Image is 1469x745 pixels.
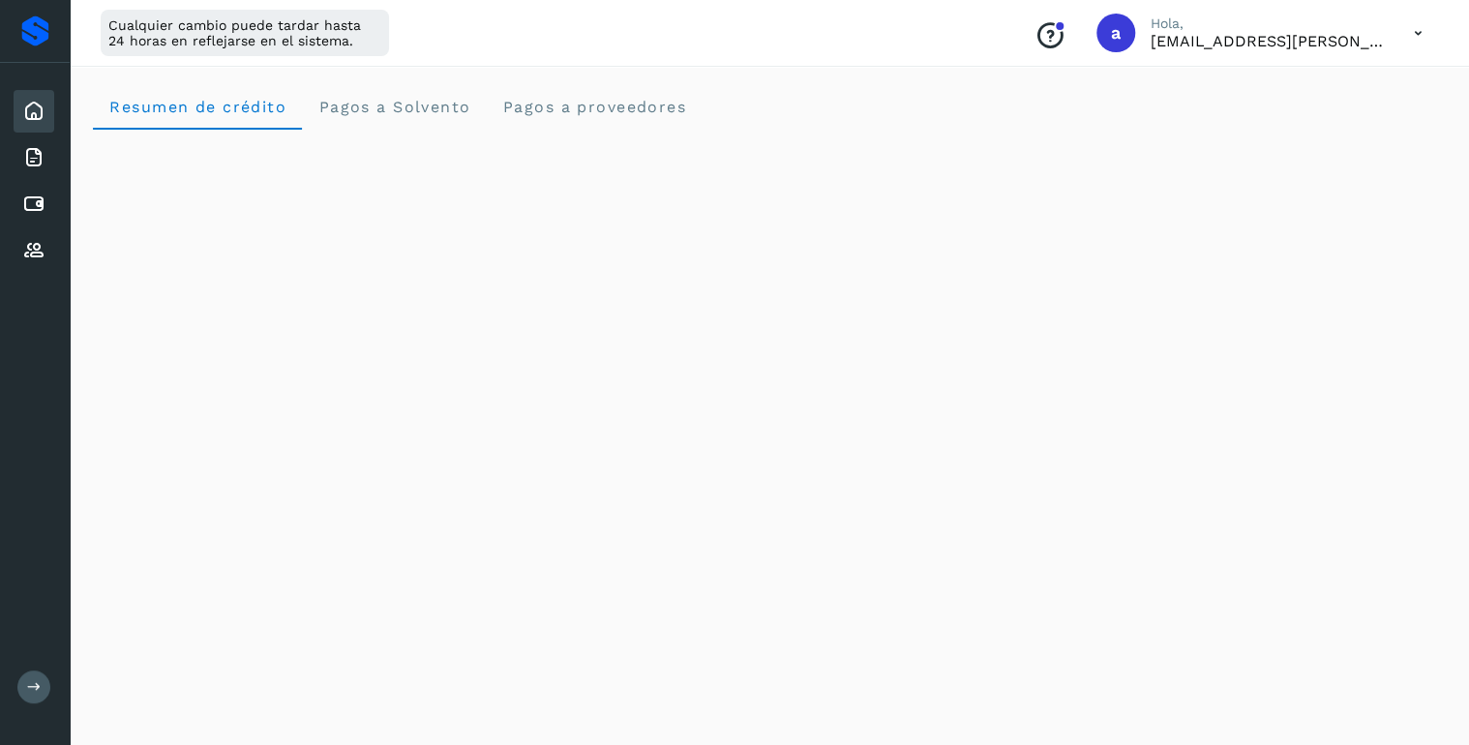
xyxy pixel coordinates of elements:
div: Cuentas por pagar [14,183,54,225]
span: Pagos a proveedores [501,98,686,116]
div: Cualquier cambio puede tardar hasta 24 horas en reflejarse en el sistema. [101,10,389,56]
span: Resumen de crédito [108,98,286,116]
p: antonio.villagomez@emqro.com.mx [1151,32,1383,50]
div: Proveedores [14,229,54,272]
p: Hola, [1151,15,1383,32]
div: Facturas [14,136,54,179]
div: Inicio [14,90,54,133]
span: Pagos a Solvento [317,98,470,116]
